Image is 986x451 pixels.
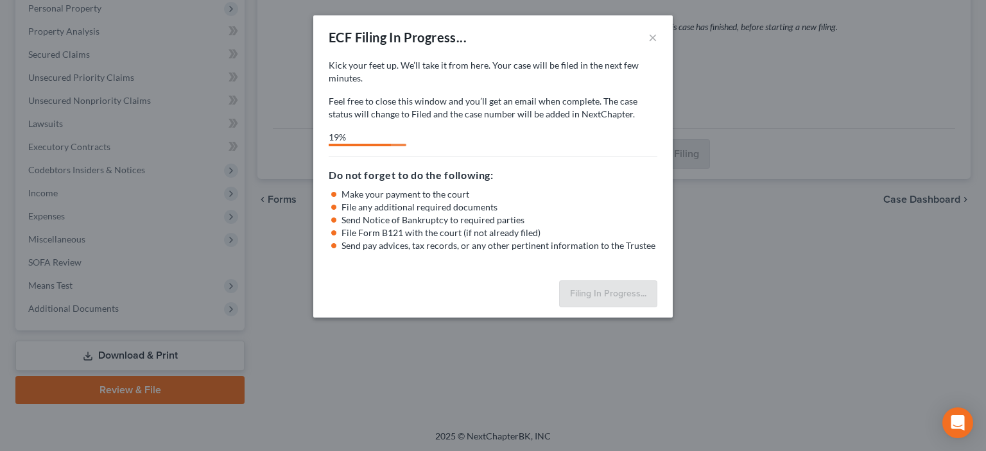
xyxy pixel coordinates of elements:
[329,28,467,46] div: ECF Filing In Progress...
[942,407,973,438] div: Open Intercom Messenger
[342,239,657,252] li: Send pay advices, tax records, or any other pertinent information to the Trustee
[329,59,657,85] p: Kick your feet up. We’ll take it from here. Your case will be filed in the next few minutes.
[342,214,657,226] li: Send Notice of Bankruptcy to required parties
[329,95,657,121] p: Feel free to close this window and you’ll get an email when complete. The case status will change...
[342,201,657,214] li: File any additional required documents
[329,131,391,144] div: 19%
[342,188,657,201] li: Make your payment to the court
[329,167,657,183] h5: Do not forget to do the following:
[342,226,657,239] li: File Form B121 with the court (if not already filed)
[559,280,657,307] button: Filing In Progress...
[648,30,657,45] button: ×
